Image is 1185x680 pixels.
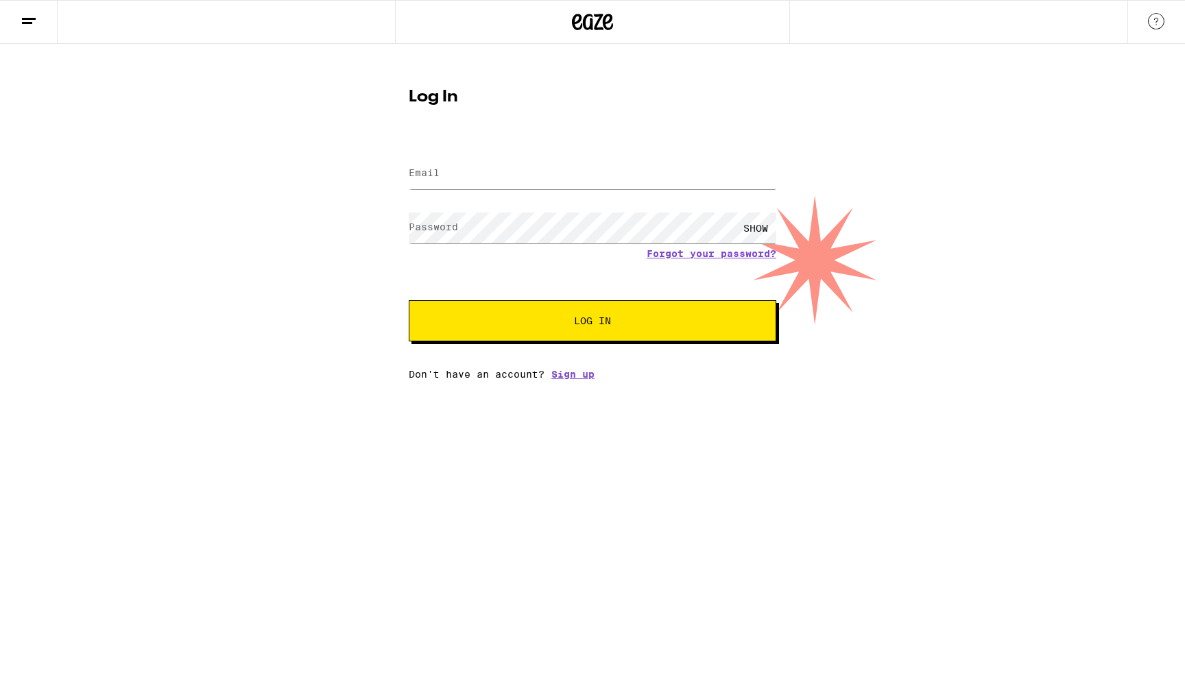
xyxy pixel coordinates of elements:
[409,221,458,232] label: Password
[735,212,776,243] div: SHOW
[409,300,776,341] button: Log In
[409,167,440,178] label: Email
[8,10,99,21] span: Hi. Need any help?
[647,248,776,259] a: Forgot your password?
[409,158,776,189] input: Email
[574,316,611,326] span: Log In
[409,89,776,106] h1: Log In
[551,369,595,380] a: Sign up
[409,369,776,380] div: Don't have an account?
